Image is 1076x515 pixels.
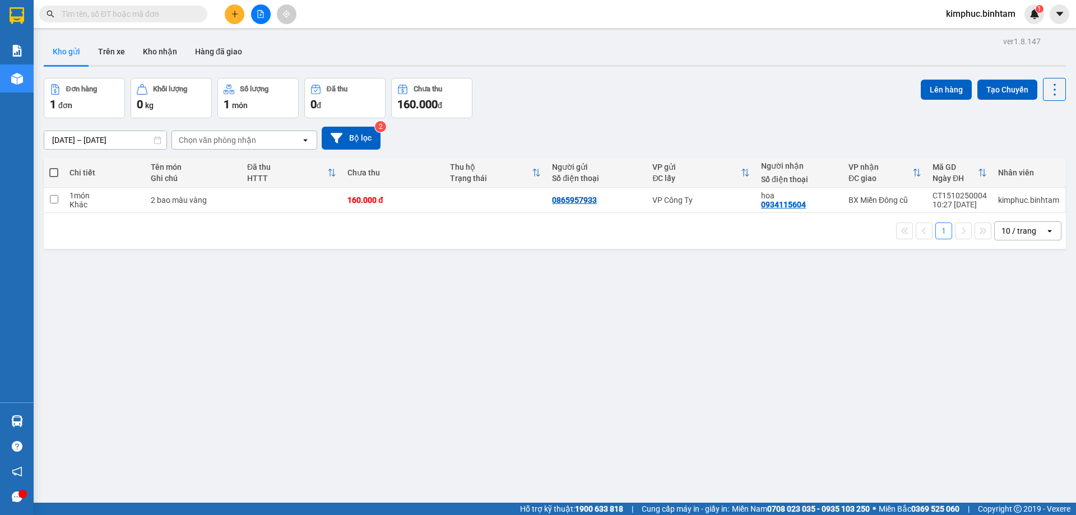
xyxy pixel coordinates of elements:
div: kimphuc.binhtam [998,196,1059,205]
div: Đơn hàng [66,85,97,93]
img: solution-icon [11,45,23,57]
input: Select a date range. [44,131,166,149]
button: 1 [935,222,952,239]
div: Chưa thu [347,168,439,177]
div: VP Công Ty [652,196,750,205]
div: 0865957933 [552,196,597,205]
sup: 1 [1036,5,1043,13]
sup: 2 [375,121,386,132]
button: Kho nhận [134,38,186,65]
div: 0934115604 [761,200,806,209]
button: Khối lượng0kg [131,78,212,118]
span: kimphuc.binhtam [937,7,1024,21]
span: đơn [58,101,72,110]
div: Khác [69,200,140,209]
button: plus [225,4,244,24]
th: Toggle SortBy [843,158,927,188]
span: kg [145,101,154,110]
button: Đơn hàng1đơn [44,78,125,118]
img: warehouse-icon [11,415,23,427]
span: caret-down [1055,9,1065,19]
div: Mã GD [933,163,978,171]
span: notification [12,466,22,477]
span: 1 [1037,5,1041,13]
div: ĐC lấy [652,174,741,183]
span: | [968,503,970,515]
button: Tạo Chuyến [977,80,1037,100]
div: CT1510250004 [933,191,987,200]
div: VP gửi [652,163,741,171]
span: Miền Bắc [879,503,959,515]
span: aim [282,10,290,18]
span: search [47,10,54,18]
div: Đã thu [247,163,327,171]
button: Chưa thu160.000đ [391,78,472,118]
th: Toggle SortBy [647,158,755,188]
div: 160.000 đ [347,196,439,205]
button: Lên hàng [921,80,972,100]
button: Đã thu0đ [304,78,386,118]
div: Ghi chú [151,174,236,183]
div: Số lượng [240,85,268,93]
div: Số điện thoại [761,175,837,184]
span: | [632,503,633,515]
span: 0 [310,98,317,111]
span: 1 [50,98,56,111]
div: Nhân viên [998,168,1059,177]
div: VP nhận [848,163,912,171]
span: món [232,101,248,110]
strong: 0708 023 035 - 0935 103 250 [767,504,870,513]
img: logo-vxr [10,7,24,24]
button: Trên xe [89,38,134,65]
div: Người nhận [761,161,837,170]
div: Chưa thu [414,85,442,93]
div: hoa [761,191,837,200]
input: Tìm tên, số ĐT hoặc mã đơn [62,8,194,20]
div: 10 / trang [1001,225,1036,236]
span: question-circle [12,441,22,452]
span: 1 [224,98,230,111]
span: đ [317,101,321,110]
span: file-add [257,10,265,18]
th: Toggle SortBy [242,158,342,188]
span: đ [438,101,442,110]
button: aim [277,4,296,24]
span: plus [231,10,239,18]
div: Số điện thoại [552,174,641,183]
div: Người gửi [552,163,641,171]
div: Tên món [151,163,236,171]
span: Hỗ trợ kỹ thuật: [520,503,623,515]
button: Kho gửi [44,38,89,65]
strong: 0369 525 060 [911,504,959,513]
button: Hàng đã giao [186,38,251,65]
button: file-add [251,4,271,24]
div: 2 bao màu vàng [151,196,236,205]
div: ver 1.8.147 [1003,35,1041,48]
div: 10:27 [DATE] [933,200,987,209]
span: Cung cấp máy in - giấy in: [642,503,729,515]
svg: open [1045,226,1054,235]
div: BX Miền Đông cũ [848,196,921,205]
span: message [12,491,22,502]
button: Số lượng1món [217,78,299,118]
svg: open [301,136,310,145]
span: Miền Nam [732,503,870,515]
button: caret-down [1050,4,1069,24]
strong: 1900 633 818 [575,504,623,513]
div: HTTT [247,174,327,183]
div: ĐC giao [848,174,912,183]
div: Khối lượng [153,85,187,93]
div: Thu hộ [450,163,532,171]
div: 1 món [69,191,140,200]
th: Toggle SortBy [444,158,547,188]
th: Toggle SortBy [927,158,992,188]
span: ⚪️ [873,507,876,511]
img: icon-new-feature [1029,9,1040,19]
div: Chọn văn phòng nhận [179,134,256,146]
div: Trạng thái [450,174,532,183]
span: copyright [1014,505,1022,513]
img: warehouse-icon [11,73,23,85]
div: Đã thu [327,85,347,93]
div: Chi tiết [69,168,140,177]
span: 160.000 [397,98,438,111]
